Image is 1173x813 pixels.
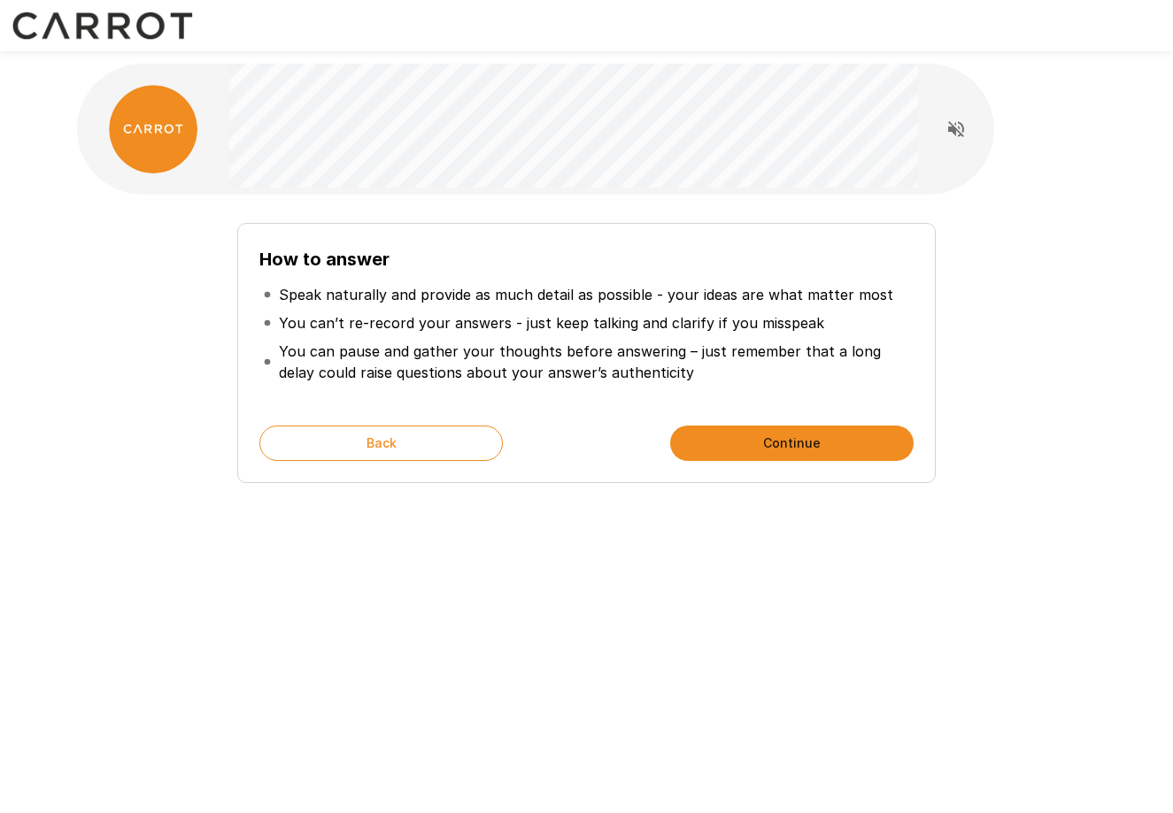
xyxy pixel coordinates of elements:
p: You can pause and gather your thoughts before answering – just remember that a long delay could r... [279,341,909,383]
p: You can’t re-record your answers - just keep talking and clarify if you misspeak [279,312,824,334]
img: carrot_logo.png [109,85,197,173]
button: Read questions aloud [938,111,974,147]
p: Speak naturally and provide as much detail as possible - your ideas are what matter most [279,284,893,305]
button: Continue [670,426,914,461]
b: How to answer [259,249,390,270]
button: Back [259,426,503,461]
